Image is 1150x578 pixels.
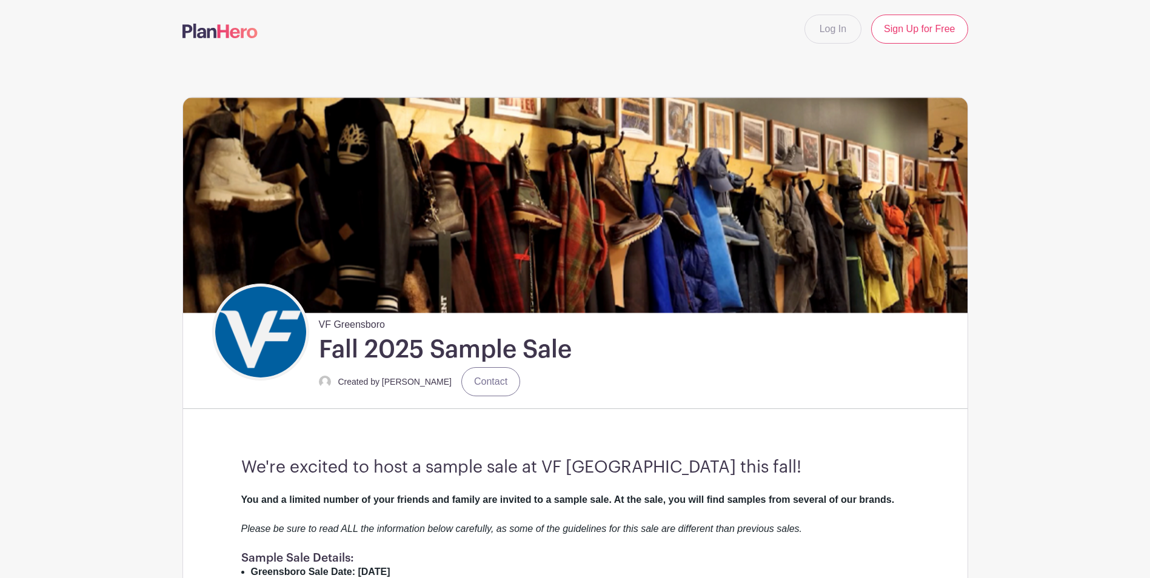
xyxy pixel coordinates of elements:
[338,377,452,387] small: Created by [PERSON_NAME]
[319,313,385,332] span: VF Greensboro
[319,376,331,388] img: default-ce2991bfa6775e67f084385cd625a349d9dcbb7a52a09fb2fda1e96e2d18dcdb.png
[183,98,968,313] img: Sample%20Sale.png
[241,457,909,478] h3: We're excited to host a sample sale at VF [GEOGRAPHIC_DATA] this fall!
[319,334,572,365] h1: Fall 2025 Sample Sale
[241,551,909,565] h1: Sample Sale Details:
[241,494,895,505] strong: You and a limited number of your friends and family are invited to a sample sale. At the sale, yo...
[871,15,968,44] a: Sign Up for Free
[182,24,258,38] img: logo-507f7623f17ff9eddc593b1ce0a138ce2505c220e1c5a4e2b4648c50719b7d32.svg
[215,287,306,377] img: VF_Icon_FullColor_CMYK-small.png
[251,566,390,577] strong: Greensboro Sale Date: [DATE]
[241,523,803,534] em: Please be sure to read ALL the information below carefully, as some of the guidelines for this sa...
[804,15,861,44] a: Log In
[461,367,520,396] a: Contact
